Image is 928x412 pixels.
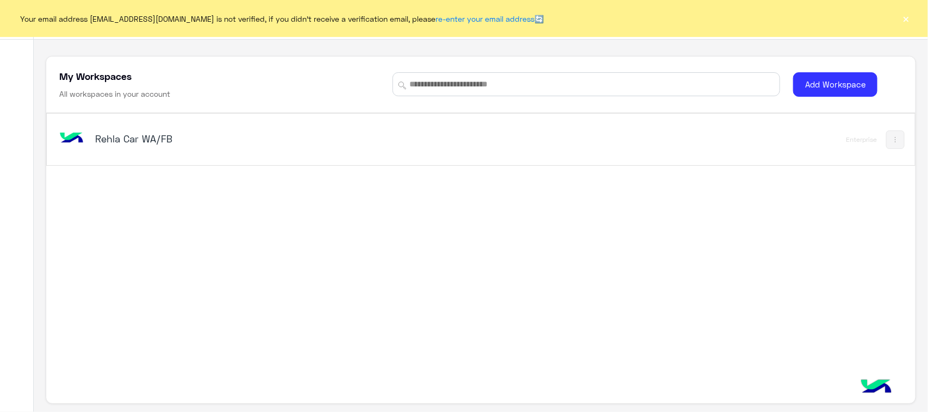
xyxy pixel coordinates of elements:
button: Add Workspace [793,72,877,97]
h5: My Workspaces [59,70,132,83]
h6: All workspaces in your account [59,89,170,99]
img: bot image [57,124,86,153]
img: hulul-logo.png [857,369,895,407]
h5: Rehla Car WA/FB [95,132,400,145]
button: × [901,13,912,24]
span: Your email address [EMAIL_ADDRESS][DOMAIN_NAME] is not verified, if you didn't receive a verifica... [21,13,544,24]
div: Enterprise [846,135,877,144]
a: re-enter your email address [436,14,535,23]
